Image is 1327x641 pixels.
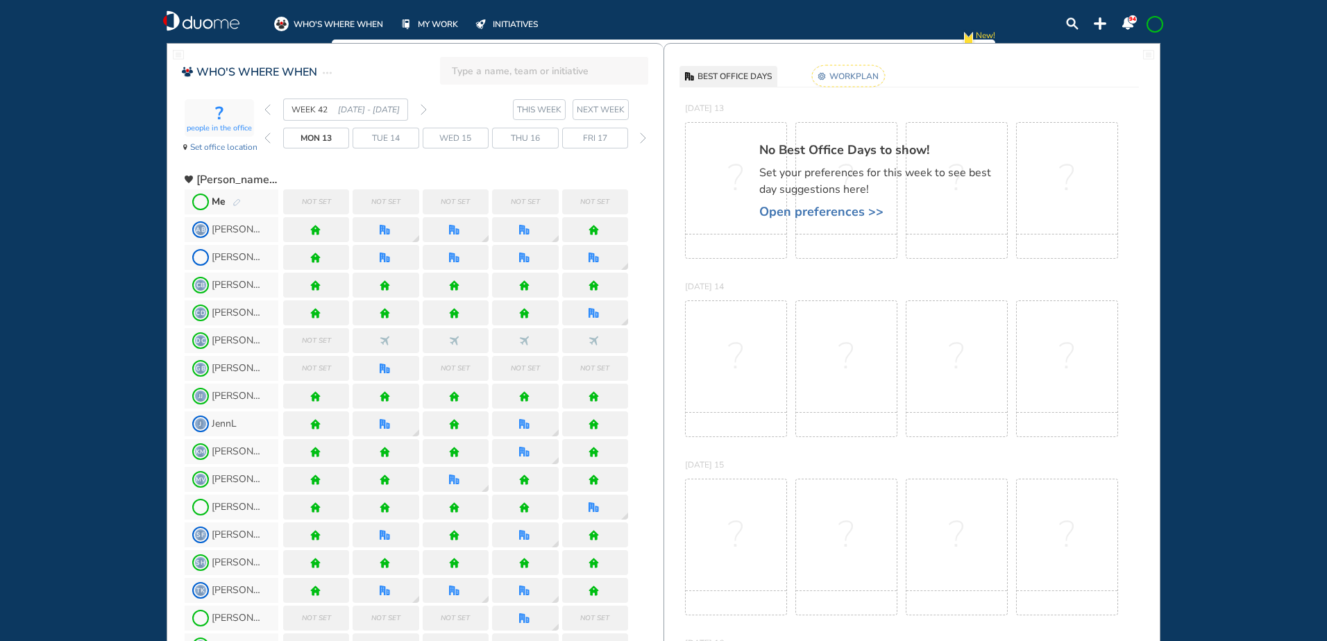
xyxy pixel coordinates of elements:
img: office.a375675b.svg [519,613,530,624]
div: day navigation [264,128,650,148]
img: task-ellipse.fef7074b.svg [323,65,332,81]
img: office.a375675b.svg [589,308,599,318]
a: WHO'S WHERE WHEN [274,17,383,31]
div: heart-black [185,176,193,184]
img: notification-panel-on.a48c1939.svg [1122,17,1134,30]
img: office.a375675b.svg [519,253,530,263]
div: home [589,530,599,540]
div: office [519,419,530,429]
div: home [519,475,530,485]
div: location dialog [412,235,419,242]
div: office [589,253,599,263]
div: location-pin-black [183,144,187,151]
img: office.a375675b.svg [519,447,530,457]
img: office-black.b2baf3e4.svg [685,72,694,81]
div: home [380,558,390,568]
div: location dialog [621,513,628,520]
span: No Best Office Days to show! [759,143,1002,157]
div: day Tue [353,128,419,148]
div: home [310,447,321,457]
span: TK [195,585,206,596]
div: nonworking [449,336,459,346]
div: fullwidthpage [173,49,184,60]
span: Not set [302,361,331,375]
div: day Thu [492,128,558,148]
img: home.de338a94.svg [589,586,599,596]
div: back week [264,104,271,115]
span: [DATE] 14 [685,281,724,292]
span: MY WORK [418,17,458,31]
div: office [380,586,390,596]
img: office.a375675b.svg [519,419,530,429]
img: home.de338a94.svg [449,530,459,540]
div: office [380,530,390,540]
span: DC [195,335,206,346]
img: grid-tooltip.ec663082.svg [552,624,559,631]
div: home [310,530,321,540]
span: KM [195,446,206,457]
div: home [449,558,459,568]
div: home [589,280,599,291]
div: activity-box [185,99,254,137]
div: location dialog [552,429,559,436]
button: this week [513,99,566,120]
img: home.de338a94.svg [380,447,390,457]
span: BEST OFFICE DAYS [698,69,772,83]
span: ? [1059,350,1075,364]
div: office [519,225,530,235]
div: home [589,586,599,596]
div: initiatives-off [473,17,488,31]
img: grid-tooltip.ec663082.svg [482,485,489,492]
img: home.de338a94.svg [380,502,390,513]
img: home.de338a94.svg [380,475,390,485]
img: grid-tooltip.ec663082.svg [552,540,559,547]
img: home.de338a94.svg [449,447,459,457]
img: office.a375675b.svg [380,586,390,596]
span: WHO'S WHERE WHEN [294,17,383,31]
img: home.de338a94.svg [589,530,599,540]
span: AB [195,224,206,235]
div: home [310,280,321,291]
img: home.de338a94.svg [310,253,321,263]
div: plus-topbar [1094,17,1106,30]
span: ? [728,171,744,185]
div: day Mon selected [283,128,349,148]
img: home.de338a94.svg [310,530,321,540]
span: WHO'S WHERE WHEN [196,64,317,80]
div: home [310,419,321,429]
div: home [589,225,599,235]
div: office [380,225,390,235]
span: JJ [195,391,206,402]
span: JennL [212,418,237,429]
span: [PERSON_NAME] M [212,446,264,457]
div: office [519,447,530,457]
img: home.de338a94.svg [449,558,459,568]
span: SH [195,557,206,568]
span: [DATE] - [DATE] [338,103,400,117]
span: [PERSON_NAME] [212,391,264,402]
a: duome-logo-whitelogologo-notext [163,10,239,31]
img: home.de338a94.svg [310,502,321,513]
span: 94 [1129,15,1136,23]
div: home [519,502,530,513]
img: home.de338a94.svg [589,419,599,429]
div: location dialog [621,263,628,270]
img: office.a375675b.svg [519,225,530,235]
div: day Wed [423,128,489,148]
span: Not set [371,195,400,209]
span: Not set [371,611,400,625]
div: office [449,253,459,263]
div: home [310,475,321,485]
span: [PERSON_NAME] [212,613,264,624]
div: task-ellipse [323,65,332,81]
input: Type a name, team or initiative [452,55,645,86]
span: Tue 14 [372,131,400,145]
img: home.de338a94.svg [310,586,321,596]
div: home [589,391,599,402]
img: grid-tooltip.ec663082.svg [412,235,419,242]
img: search-lens.23226280.svg [1066,17,1079,30]
div: home [380,308,390,318]
div: home [589,419,599,429]
img: grid-tooltip.ec663082.svg [552,457,559,464]
div: location dialog [552,596,559,603]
